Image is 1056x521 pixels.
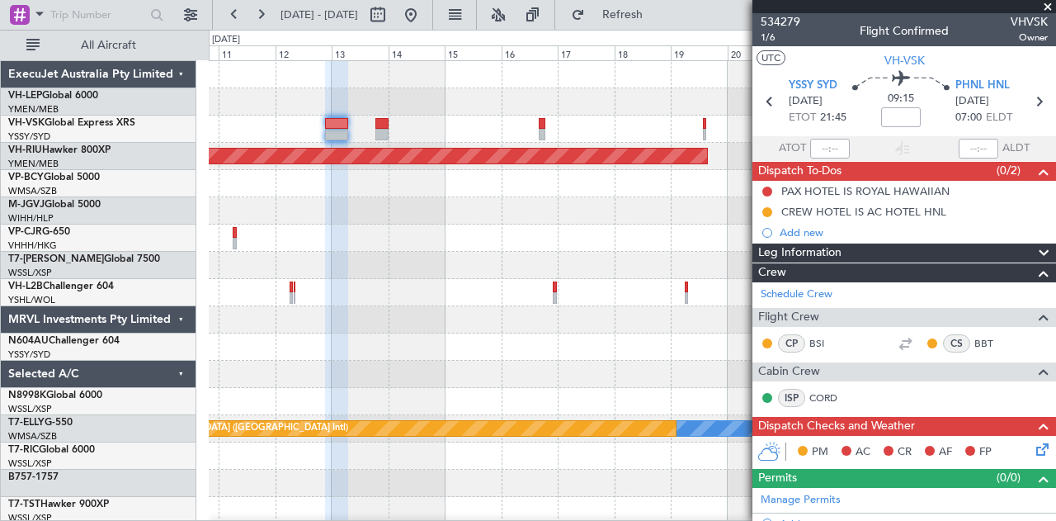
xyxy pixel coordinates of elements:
[986,110,1012,126] span: ELDT
[8,254,104,264] span: T7-[PERSON_NAME]
[758,469,797,488] span: Permits
[780,225,1048,239] div: Add new
[779,140,806,157] span: ATOT
[445,45,502,60] div: 15
[8,282,114,291] a: VH-L2BChallenger 604
[728,45,785,60] div: 20
[8,418,45,428] span: T7-ELLY
[8,227,42,237] span: VP-CJR
[809,391,846,405] a: CORD
[810,139,850,159] input: --:--
[8,445,95,455] a: T7-RICGlobal 6000
[758,308,819,327] span: Flight Crew
[8,457,52,470] a: WSSL/XSP
[812,444,828,461] span: PM
[280,7,358,22] span: [DATE] - [DATE]
[502,45,559,60] div: 16
[997,469,1021,486] span: (0/0)
[761,287,832,303] a: Schedule Crew
[809,336,846,351] a: BSI
[1011,31,1048,45] span: Owner
[761,13,800,31] span: 534279
[8,500,109,509] a: T7-TSTHawker 900XP
[8,254,160,264] a: T7-[PERSON_NAME]Global 7500
[8,130,50,143] a: YSSY/SYD
[8,391,46,400] span: N8998K
[8,227,70,237] a: VP-CJRG-650
[8,336,49,346] span: N604AU
[8,91,42,101] span: VH-LEP
[8,403,52,415] a: WSSL/XSP
[8,118,45,128] span: VH-VSK
[8,200,101,210] a: M-JGVJGlobal 5000
[1011,13,1048,31] span: VHVSK
[860,22,949,40] div: Flight Confirmed
[939,444,952,461] span: AF
[219,45,276,60] div: 11
[955,78,1010,94] span: PHNL HNL
[18,32,179,59] button: All Aircraft
[671,45,728,60] div: 19
[761,31,800,45] span: 1/6
[8,418,73,428] a: T7-ELLYG-550
[758,362,820,381] span: Cabin Crew
[8,294,55,306] a: YSHL/WOL
[856,444,870,461] span: AC
[8,200,45,210] span: M-JGVJ
[8,472,59,482] a: B757-1757
[781,205,946,219] div: CREW HOTEL IS AC HOTEL HNL
[820,110,846,126] span: 21:45
[758,417,915,436] span: Dispatch Checks and Weather
[276,45,332,60] div: 12
[212,33,240,47] div: [DATE]
[332,45,389,60] div: 13
[761,492,841,509] a: Manage Permits
[8,282,43,291] span: VH-L2B
[758,263,786,282] span: Crew
[8,212,54,225] a: WIHH/HLP
[8,173,100,182] a: VP-BCYGlobal 5000
[73,416,348,441] div: Planned Maint [GEOGRAPHIC_DATA] ([GEOGRAPHIC_DATA] Intl)
[8,391,102,400] a: N8998KGlobal 6000
[8,185,57,197] a: WMSA/SZB
[979,444,992,461] span: FP
[778,334,805,353] div: CP
[955,93,989,110] span: [DATE]
[588,9,658,21] span: Refresh
[8,158,59,170] a: YMEN/MEB
[789,78,837,94] span: YSSY SYD
[8,445,39,455] span: T7-RIC
[888,91,914,107] span: 09:15
[778,389,805,407] div: ISP
[563,2,662,28] button: Refresh
[558,45,615,60] div: 17
[8,173,44,182] span: VP-BCY
[943,334,970,353] div: CS
[8,430,57,443] a: WMSA/SZB
[8,145,111,155] a: VH-RIUHawker 800XP
[8,239,57,252] a: VHHH/HKG
[884,52,925,69] span: VH-VSK
[8,500,40,509] span: T7-TST
[8,336,120,346] a: N604AUChallenger 604
[955,110,982,126] span: 07:00
[8,348,50,361] a: YSSY/SYD
[758,162,841,181] span: Dispatch To-Dos
[43,40,174,51] span: All Aircraft
[615,45,672,60] div: 18
[8,118,135,128] a: VH-VSKGlobal Express XRS
[8,145,42,155] span: VH-RIU
[997,162,1021,179] span: (0/2)
[8,103,59,116] a: YMEN/MEB
[1002,140,1030,157] span: ALDT
[898,444,912,461] span: CR
[758,244,841,263] span: Leg Information
[974,336,1011,351] a: BBT
[757,50,785,65] button: UTC
[781,184,950,198] div: PAX HOTEL IS ROYAL HAWAIIAN
[8,267,52,279] a: WSSL/XSP
[8,91,98,101] a: VH-LEPGlobal 6000
[50,2,145,27] input: Trip Number
[789,110,816,126] span: ETOT
[8,472,41,482] span: B757-1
